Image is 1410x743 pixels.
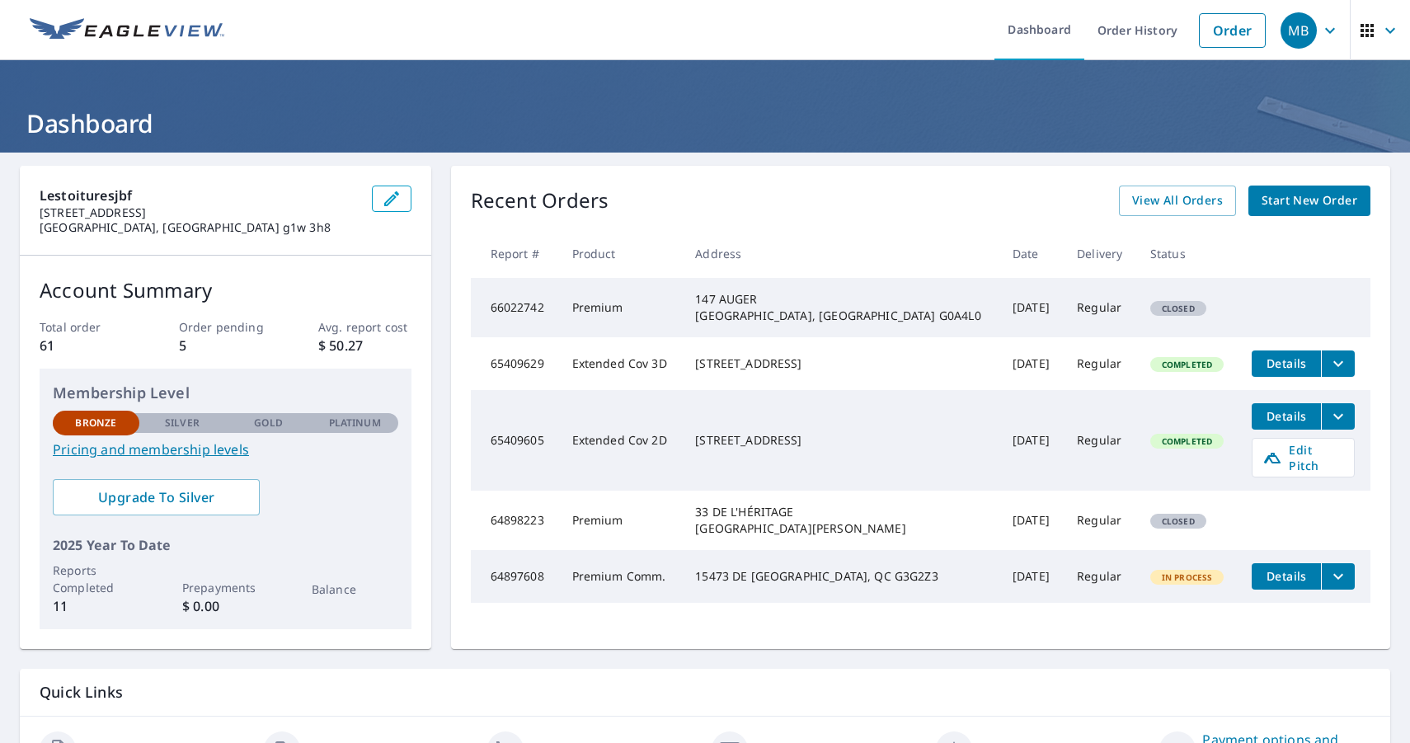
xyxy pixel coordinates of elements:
p: 11 [53,596,139,616]
td: [DATE] [999,278,1064,337]
button: filesDropdownBtn-64897608 [1321,563,1355,590]
p: Bronze [75,416,116,430]
td: [DATE] [999,390,1064,491]
td: Regular [1064,337,1137,390]
td: Regular [1064,491,1137,550]
p: Reports Completed [53,562,139,596]
a: Upgrade To Silver [53,479,260,515]
p: Balance [312,581,398,598]
p: Order pending [179,318,272,336]
p: Gold [254,416,282,430]
span: Edit Pitch [1262,442,1344,473]
th: Status [1137,229,1239,278]
div: 15473 DE [GEOGRAPHIC_DATA], QC G3G2Z3 [695,568,986,585]
th: Address [682,229,999,278]
th: Product [559,229,683,278]
div: 33 DE L'HÉRITAGE [GEOGRAPHIC_DATA][PERSON_NAME] [695,504,986,537]
h1: Dashboard [20,106,1390,140]
p: Membership Level [53,382,398,404]
p: Prepayments [182,579,269,596]
td: [DATE] [999,491,1064,550]
span: Closed [1152,303,1205,314]
img: EV Logo [30,18,224,43]
div: [STREET_ADDRESS] [695,355,986,372]
p: lestoituresjbf [40,186,359,205]
span: In Process [1152,571,1223,583]
th: Delivery [1064,229,1137,278]
p: $ 50.27 [318,336,411,355]
p: Silver [165,416,200,430]
td: Extended Cov 2D [559,390,683,491]
div: MB [1281,12,1317,49]
td: [DATE] [999,337,1064,390]
div: [STREET_ADDRESS] [695,432,986,449]
td: 65409605 [471,390,559,491]
button: detailsBtn-64897608 [1252,563,1321,590]
span: View All Orders [1132,190,1223,211]
td: Regular [1064,550,1137,603]
span: Details [1262,408,1311,424]
td: Regular [1064,278,1137,337]
button: detailsBtn-65409605 [1252,403,1321,430]
p: Quick Links [40,682,1370,703]
p: Avg. report cost [318,318,411,336]
th: Date [999,229,1064,278]
p: Recent Orders [471,186,609,216]
p: 61 [40,336,133,355]
td: 64898223 [471,491,559,550]
button: filesDropdownBtn-65409629 [1321,350,1355,377]
p: $ 0.00 [182,596,269,616]
td: [DATE] [999,550,1064,603]
span: Details [1262,355,1311,371]
td: Premium [559,491,683,550]
span: Completed [1152,359,1222,370]
td: Premium [559,278,683,337]
a: Pricing and membership levels [53,440,398,459]
p: Total order [40,318,133,336]
td: Premium Comm. [559,550,683,603]
a: Edit Pitch [1252,438,1355,477]
td: 64897608 [471,550,559,603]
span: Start New Order [1262,190,1357,211]
span: Closed [1152,515,1205,527]
span: Details [1262,568,1311,584]
p: Platinum [329,416,381,430]
span: Completed [1152,435,1222,447]
p: [GEOGRAPHIC_DATA], [GEOGRAPHIC_DATA] g1w 3h8 [40,220,359,235]
p: Account Summary [40,275,411,305]
a: Start New Order [1248,186,1370,216]
span: Upgrade To Silver [66,488,247,506]
p: [STREET_ADDRESS] [40,205,359,220]
th: Report # [471,229,559,278]
p: 2025 Year To Date [53,535,398,555]
td: 65409629 [471,337,559,390]
a: Order [1199,13,1266,48]
td: 66022742 [471,278,559,337]
td: Regular [1064,390,1137,491]
button: detailsBtn-65409629 [1252,350,1321,377]
p: 5 [179,336,272,355]
div: 147 AUGER [GEOGRAPHIC_DATA], [GEOGRAPHIC_DATA] G0A4L0 [695,291,986,324]
a: View All Orders [1119,186,1236,216]
td: Extended Cov 3D [559,337,683,390]
button: filesDropdownBtn-65409605 [1321,403,1355,430]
